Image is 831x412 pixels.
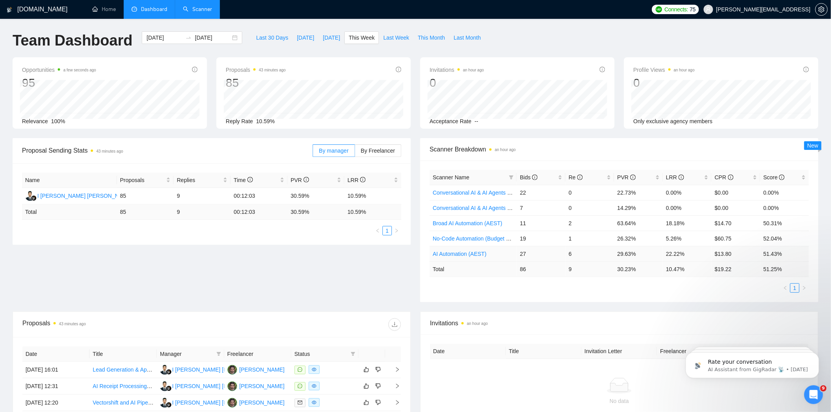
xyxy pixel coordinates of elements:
span: info-circle [779,175,785,180]
td: 0.00% [663,200,712,215]
td: 0 [566,185,614,200]
span: setting [816,6,827,13]
span: Scanner Breakdown [430,144,809,154]
button: This Week [344,31,379,44]
span: filter [215,348,223,360]
span: 75 [690,5,696,14]
div: Proposals [22,318,212,331]
span: LRR [666,174,684,180]
img: gigradar-bm.png [166,402,172,408]
td: 29.63% [614,246,663,261]
span: right [388,400,400,405]
span: info-circle [600,67,605,72]
th: Title [506,344,582,359]
a: No-Code Automation (Budget Filters W4, Aug) [433,235,545,242]
div: [PERSON_NAME] [240,382,285,390]
button: dislike [373,365,383,374]
span: info-circle [247,177,253,182]
td: 30.59% [287,188,344,204]
button: Last Month [449,31,485,44]
a: Conversational AI & AI Agents (Budget Filters) [433,190,545,196]
a: Broad AI Automation (AEST) [433,220,502,226]
button: right [392,226,401,235]
span: left [375,228,380,233]
button: download [388,318,401,331]
span: to [185,35,192,41]
div: No data [436,397,802,405]
img: gigradar-bm.png [166,386,172,391]
td: 10.59% [344,188,401,204]
a: Vectorshift and AI Pipeline Development Specialist [93,399,216,406]
td: 86 [517,261,566,277]
td: 9 [566,261,614,277]
span: Manager [160,350,213,358]
td: 9 [174,204,231,220]
td: 85 [117,188,174,204]
td: 26.32% [614,231,663,246]
th: Proposals [117,173,174,188]
time: 43 minutes ago [259,68,286,72]
span: Last 30 Days [256,33,288,42]
td: 00:12:03 [231,188,287,204]
td: Total [22,204,117,220]
span: Proposals [226,65,286,75]
img: IG [160,381,170,391]
td: $60.75 [712,231,760,246]
span: Last Month [454,33,481,42]
img: gigradar-bm.png [31,195,37,201]
span: info-circle [532,175,538,180]
time: an hour ago [463,68,484,72]
span: Dashboard [141,6,167,13]
span: message [298,384,302,388]
a: Conversational AI & AI Agents (Client Filters) [433,205,542,211]
span: By Freelancer [361,148,395,154]
td: Total [430,261,517,277]
a: TF[PERSON_NAME] [227,366,285,372]
time: a few seconds ago [63,68,96,72]
span: This Month [418,33,445,42]
span: Replies [177,176,221,184]
button: dislike [373,398,383,407]
span: Only exclusive agency members [633,118,713,124]
td: AI Receipt Processing Tool Development [90,378,157,395]
img: IG [160,365,170,375]
th: Replies [174,173,231,188]
button: Last Week [379,31,414,44]
span: Invitations [430,318,809,328]
div: 95 [22,75,96,90]
img: gigradar-bm.png [166,369,172,375]
span: Status [295,350,348,358]
div: I [PERSON_NAME] [PERSON_NAME] [172,398,267,407]
td: $14.70 [712,215,760,231]
td: $ 19.22 [712,261,760,277]
span: dislike [375,366,381,373]
span: left [783,286,788,290]
td: 10.47 % [663,261,712,277]
span: Opportunities [22,65,96,75]
td: 0.00% [663,185,712,200]
button: dislike [373,381,383,391]
td: 6 [566,246,614,261]
th: Manager [157,346,224,362]
td: 27 [517,246,566,261]
span: eye [312,400,317,405]
li: Next Page [800,283,809,293]
a: TF[PERSON_NAME] [227,399,285,405]
span: info-circle [304,177,309,182]
span: Proposal Sending Stats [22,146,313,155]
th: Date [430,344,506,359]
th: Title [90,346,157,362]
td: 50.31% [760,215,809,231]
span: filter [216,352,221,356]
td: 0.00% [760,200,809,215]
td: 19 [517,231,566,246]
button: left [781,283,790,293]
span: like [364,383,369,389]
span: right [394,228,399,233]
td: 63.64% [614,215,663,231]
span: -- [475,118,478,124]
th: Date [22,346,90,362]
